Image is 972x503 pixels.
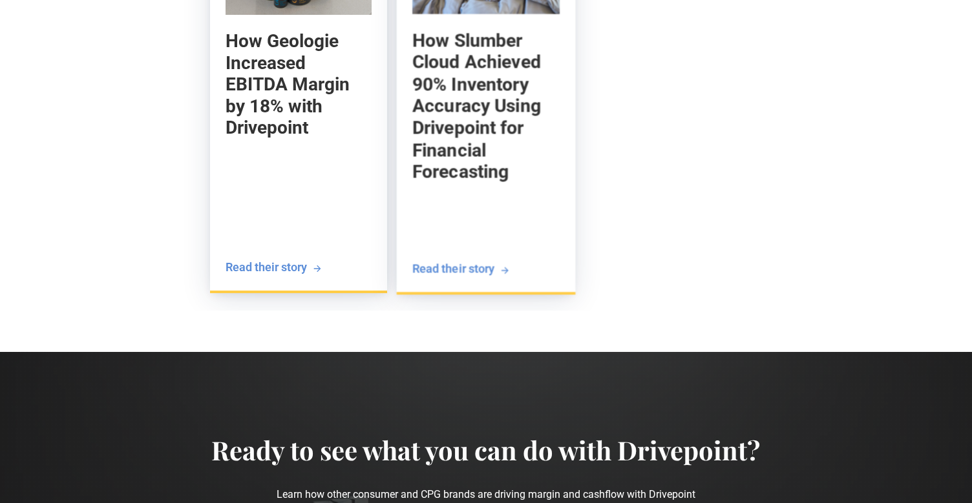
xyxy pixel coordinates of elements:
iframe: Chat Widget [739,338,972,503]
h5: How Geologie Increased EBITDA Margin by 18% with Drivepoint [226,30,372,139]
h4: Ready to see what you can do with Drivepoint? [211,435,760,466]
div: Read their story [412,260,494,276]
div: Read their story [226,259,307,275]
h5: How Slumber Cloud Achieved 90% Inventory Accuracy Using Drivepoint for Financial Forecasting [412,30,560,183]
